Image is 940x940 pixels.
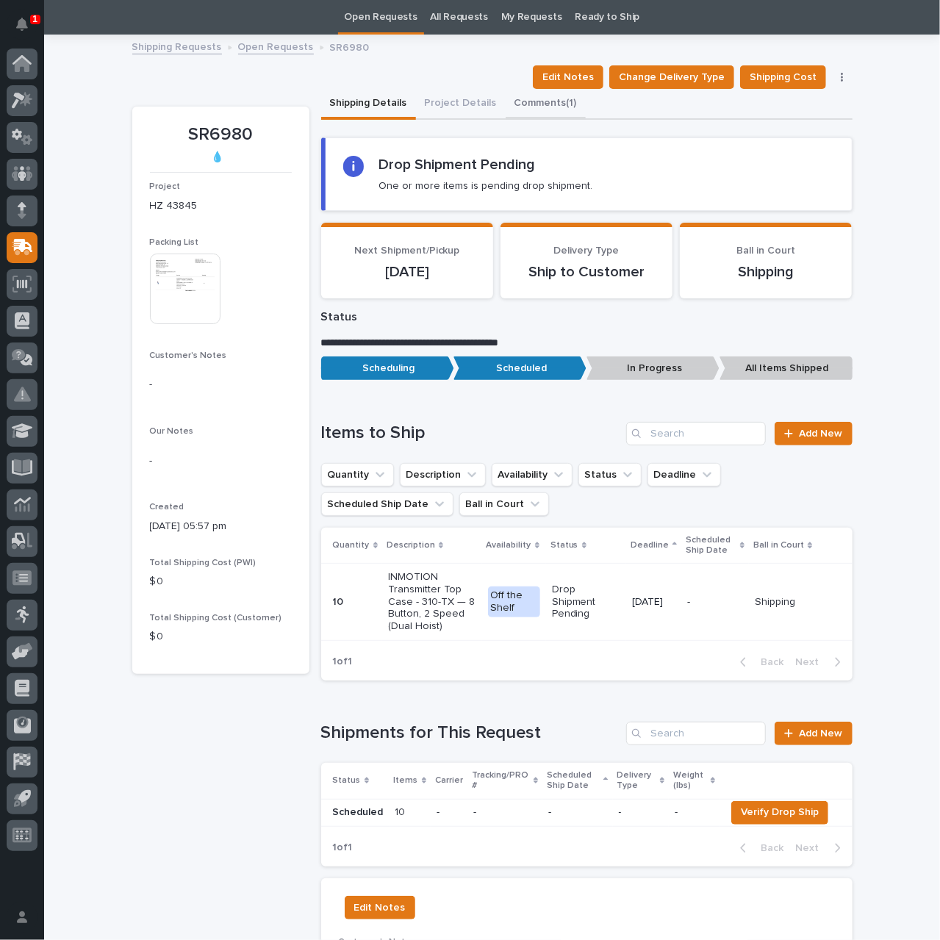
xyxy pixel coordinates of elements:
[150,519,292,534] p: [DATE] 05:57 pm
[378,156,535,173] h2: Drop Shipment Pending
[321,310,853,324] p: Status
[333,772,361,789] p: Status
[321,564,853,640] tr: 1010 INMOTION Transmitter Top Case - 310-TX — 8 Button, 2 Speed (Dual Hoist)Off the ShelfDrop Shi...
[675,803,681,819] p: -
[32,14,37,24] p: 1
[321,89,416,120] button: Shipping Details
[150,151,286,164] p: 💧
[728,842,790,855] button: Back
[150,124,292,146] p: SR6980
[321,463,394,487] button: Quantity
[753,656,784,669] span: Back
[354,245,460,256] span: Next Shipment/Pickup
[631,537,669,553] p: Deadline
[790,656,853,669] button: Next
[345,896,415,919] button: Edit Notes
[473,806,537,819] p: -
[387,537,435,553] p: Description
[542,68,594,86] span: Edit Notes
[626,722,766,745] input: Search
[330,38,370,54] p: SR6980
[506,89,586,120] button: Comments (1)
[333,806,384,819] p: Scheduled
[775,422,852,445] a: Add New
[488,586,540,617] div: Off the Shelf
[333,593,347,609] p: 10
[150,559,256,567] span: Total Shipping Cost (PWI)
[333,537,370,553] p: Quantity
[753,537,804,553] p: Ball in Court
[150,182,181,191] span: Project
[547,767,600,794] p: Scheduled Ship Date
[238,37,314,54] a: Open Requests
[736,245,795,256] span: Ball in Court
[586,356,720,381] p: In Progress
[354,899,406,916] span: Edit Notes
[132,37,222,54] a: Shipping Requests
[673,767,707,794] p: Weight (lbs)
[388,571,476,633] p: INMOTION Transmitter Top Case - 310-TX — 8 Button, 2 Speed (Dual Hoist)
[753,842,784,855] span: Back
[321,492,453,516] button: Scheduled Ship Date
[697,263,834,281] p: Shipping
[453,356,586,381] p: Scheduled
[609,65,734,89] button: Change Delivery Type
[548,806,607,819] p: -
[321,830,365,866] p: 1 of 1
[321,722,621,744] h1: Shipments for This Request
[518,263,655,281] p: Ship to Customer
[150,453,292,469] p: -
[550,537,578,553] p: Status
[533,65,603,89] button: Edit Notes
[796,842,828,855] span: Next
[790,842,853,855] button: Next
[395,803,409,819] p: 10
[150,614,282,623] span: Total Shipping Cost (Customer)
[321,356,454,381] p: Scheduling
[755,596,817,609] p: Shipping
[578,463,642,487] button: Status
[731,801,828,825] button: Verify Drop Ship
[619,806,663,819] p: -
[686,532,736,559] p: Scheduled Ship Date
[552,584,620,620] p: Drop Shipment Pending
[400,463,486,487] button: Description
[150,574,292,589] p: $ 0
[553,245,619,256] span: Delivery Type
[796,656,828,669] span: Next
[750,68,817,86] span: Shipping Cost
[472,767,530,794] p: Tracking/PRO #
[728,656,790,669] button: Back
[150,351,227,360] span: Customer's Notes
[321,644,365,680] p: 1 of 1
[632,596,675,609] p: [DATE]
[487,537,531,553] p: Availability
[150,377,292,392] p: -
[617,767,656,794] p: Delivery Type
[150,198,292,214] p: HZ 43845
[741,803,819,821] span: Verify Drop Ship
[339,263,476,281] p: [DATE]
[800,728,843,739] span: Add New
[18,18,37,41] div: Notifications1
[150,503,184,512] span: Created
[626,422,766,445] input: Search
[435,772,463,789] p: Carrier
[150,238,199,247] span: Packing List
[394,772,418,789] p: Items
[492,463,573,487] button: Availability
[647,463,721,487] button: Deadline
[740,65,826,89] button: Shipping Cost
[720,356,853,381] p: All Items Shipped
[7,9,37,40] button: Notifications
[687,596,743,609] p: -
[437,806,462,819] p: -
[800,428,843,439] span: Add New
[619,68,725,86] span: Change Delivery Type
[416,89,506,120] button: Project Details
[378,179,592,193] p: One or more items is pending drop shipment.
[150,629,292,645] p: $ 0
[150,427,194,436] span: Our Notes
